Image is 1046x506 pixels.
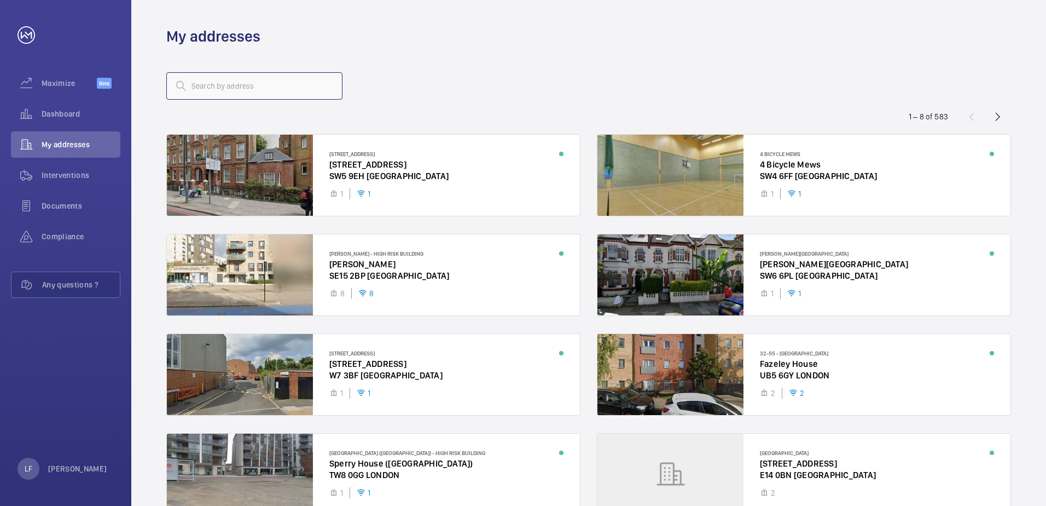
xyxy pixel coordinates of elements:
span: Compliance [42,231,120,242]
div: 1 – 8 of 583 [909,111,948,122]
span: Beta [97,78,112,89]
span: Any questions ? [42,279,120,290]
input: Search by address [166,72,342,100]
span: Interventions [42,170,120,181]
p: LF [25,463,32,474]
span: Maximize [42,78,97,89]
span: Documents [42,200,120,211]
span: Dashboard [42,108,120,119]
p: [PERSON_NAME] [48,463,107,474]
span: My addresses [42,139,120,150]
h1: My addresses [166,26,260,47]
